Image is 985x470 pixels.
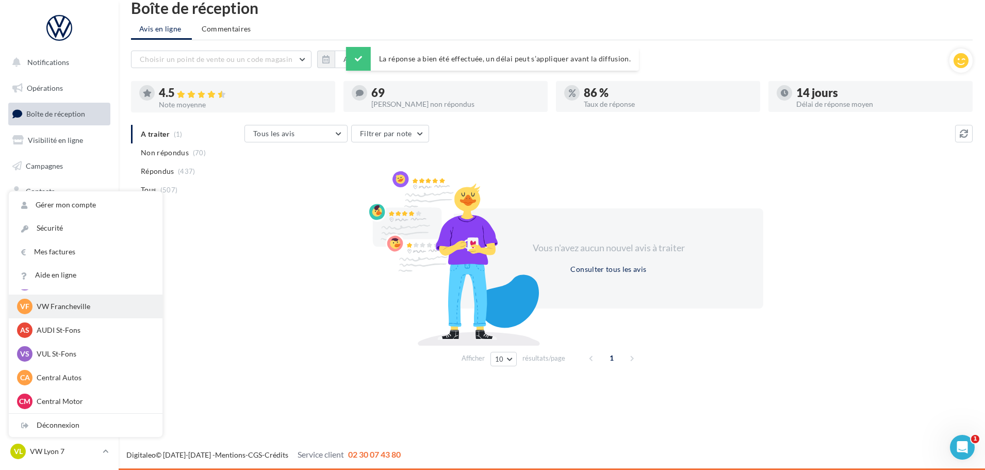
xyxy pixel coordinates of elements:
a: PLV et print personnalisable [6,257,112,288]
span: © [DATE]-[DATE] - - - [126,450,401,459]
span: Non répondus [141,148,189,158]
span: 10 [495,355,504,363]
button: Consulter tous les avis [566,263,650,275]
button: Au total [317,51,380,68]
div: Taux de réponse [584,101,752,108]
span: (70) [193,149,206,157]
button: Au total [335,51,380,68]
span: Contacts [26,187,55,196]
button: Choisir un point de vente ou un code magasin [131,51,311,68]
span: Service client [298,449,344,459]
button: 10 [490,352,517,366]
div: 4.5 [159,87,327,99]
a: Calendrier [6,232,112,254]
div: Délai de réponse moyen [796,101,964,108]
p: VW Francheville [37,301,150,312]
a: Boîte de réception [6,103,112,125]
a: Mentions [215,450,245,459]
a: Médiathèque [6,206,112,228]
span: Répondus [141,166,174,176]
a: Campagnes DataOnDemand [6,292,112,322]
a: CGS [248,450,262,459]
a: Contacts [6,181,112,202]
div: [PERSON_NAME] non répondus [371,101,539,108]
span: (507) [160,186,178,194]
div: La réponse a bien été effectuée, un délai peut s’appliquer avant la diffusion. [346,47,639,71]
span: Tous les avis [253,129,295,138]
div: Vous n'avez aucun nouvel avis à traiter [520,241,697,255]
span: Opérations [27,84,63,92]
a: Crédits [265,450,288,459]
span: Tous [141,185,156,195]
p: VW Lyon 7 [30,446,98,457]
span: VS [20,349,29,359]
div: Déconnexion [9,414,162,437]
p: VUL St-Fons [37,349,150,359]
div: 69 [371,87,539,99]
a: Digitaleo [126,450,156,459]
span: VF [20,301,29,312]
span: Boîte de réception [26,109,85,118]
span: Afficher [462,353,485,363]
a: Campagnes [6,155,112,177]
span: (437) [178,167,195,175]
span: CA [20,372,30,383]
div: 14 jours [796,87,964,99]
span: VL [14,446,23,457]
span: CM [19,396,30,407]
p: Central Motor [37,396,150,407]
iframe: Intercom live chat [950,435,975,460]
span: AS [20,325,29,335]
a: Gérer mon compte [9,193,162,217]
div: 86 % [584,87,752,99]
span: Notifications [27,58,69,67]
a: Opérations [6,77,112,99]
span: Campagnes [26,161,63,170]
span: 02 30 07 43 80 [348,449,401,459]
button: Filtrer par note [351,125,429,142]
span: 1 [603,350,620,366]
a: Mes factures [9,240,162,264]
a: Sécurité [9,217,162,240]
div: Note moyenne [159,101,327,108]
span: résultats/page [522,353,565,363]
span: Choisir un point de vente ou un code magasin [140,55,292,63]
span: Commentaires [202,24,251,34]
p: Central Autos [37,372,150,383]
button: Tous les avis [244,125,348,142]
a: VL VW Lyon 7 [8,442,110,461]
span: Visibilité en ligne [28,136,83,144]
button: Notifications [6,52,108,73]
span: 1 [971,435,979,443]
a: Visibilité en ligne [6,129,112,151]
a: Aide en ligne [9,264,162,287]
p: AUDI St-Fons [37,325,150,335]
